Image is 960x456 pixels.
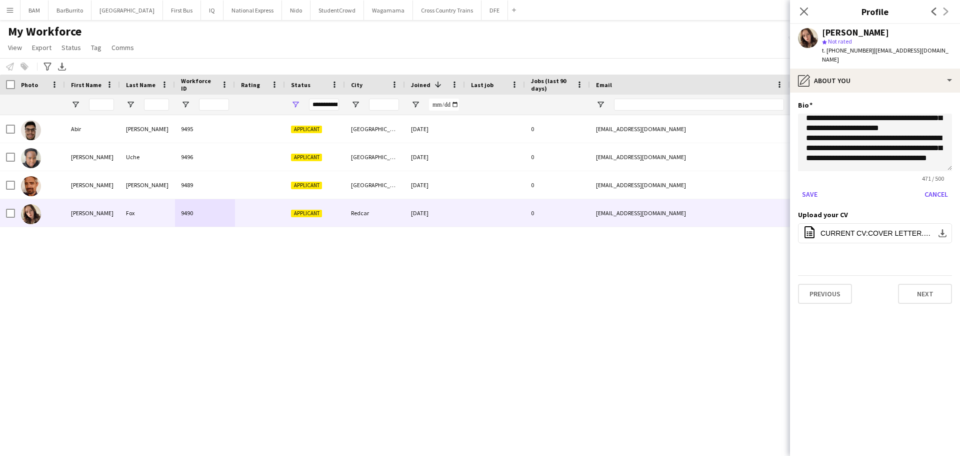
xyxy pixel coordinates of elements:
[175,115,235,143] div: 9495
[32,43,51,52] span: Export
[71,100,80,109] button: Open Filter Menu
[21,81,38,89] span: Photo
[820,229,933,237] span: CURRENT CV:COVER LETTER.docx
[28,41,55,54] a: Export
[596,100,605,109] button: Open Filter Menu
[4,41,26,54] a: View
[798,101,812,110] h3: Bio
[310,1,364,20] button: StudentCrowd
[351,81,362,89] span: City
[822,47,948,63] span: | [EMAIL_ADDRESS][DOMAIN_NAME]
[20,1,48,20] button: BAM
[91,43,101,52] span: Tag
[590,143,790,171] div: [EMAIL_ADDRESS][DOMAIN_NAME]
[57,41,85,54] a: Status
[531,77,572,92] span: Jobs (last 90 days)
[291,100,300,109] button: Open Filter Menu
[56,61,68,73] app-action-btn: Export XLSX
[175,143,235,171] div: 9496
[822,47,874,54] span: t. [PHONE_NUMBER]
[411,81,430,89] span: Joined
[471,81,493,89] span: Last job
[898,284,952,304] button: Next
[798,186,821,202] button: Save
[8,43,22,52] span: View
[41,61,53,73] app-action-btn: Advanced filters
[126,81,155,89] span: Last Name
[126,100,135,109] button: Open Filter Menu
[525,115,590,143] div: 0
[91,1,163,20] button: [GEOGRAPHIC_DATA]
[291,182,322,189] span: Applicant
[241,81,260,89] span: Rating
[291,210,322,217] span: Applicant
[107,41,138,54] a: Comms
[822,28,889,37] div: [PERSON_NAME]
[345,199,405,227] div: Redcar
[614,99,784,111] input: Email Filter Input
[291,126,322,133] span: Applicant
[364,1,413,20] button: Wagamama
[8,24,81,39] span: My Workforce
[144,99,169,111] input: Last Name Filter Input
[65,143,120,171] div: [PERSON_NAME]
[405,171,465,199] div: [DATE]
[790,69,960,93] div: About you
[405,199,465,227] div: [DATE]
[181,100,190,109] button: Open Filter Menu
[89,99,114,111] input: First Name Filter Input
[345,115,405,143] div: [GEOGRAPHIC_DATA]
[65,199,120,227] div: [PERSON_NAME]
[291,154,322,161] span: Applicant
[120,199,175,227] div: Fox
[111,43,134,52] span: Comms
[120,143,175,171] div: Uche
[590,199,790,227] div: [EMAIL_ADDRESS][DOMAIN_NAME]
[596,81,612,89] span: Email
[181,77,217,92] span: Workforce ID
[481,1,508,20] button: DFE
[21,148,41,168] img: Patrick Uche
[61,43,81,52] span: Status
[798,210,848,219] h3: Upload your CV
[120,171,175,199] div: [PERSON_NAME]
[291,81,310,89] span: Status
[590,115,790,143] div: [EMAIL_ADDRESS][DOMAIN_NAME]
[48,1,91,20] button: BarBurrito
[798,284,852,304] button: Previous
[525,143,590,171] div: 0
[120,115,175,143] div: [PERSON_NAME]
[429,99,459,111] input: Joined Filter Input
[525,199,590,227] div: 0
[369,99,399,111] input: City Filter Input
[590,171,790,199] div: [EMAIL_ADDRESS][DOMAIN_NAME]
[21,120,41,140] img: Abir Chowdhury
[71,81,101,89] span: First Name
[345,171,405,199] div: [GEOGRAPHIC_DATA]
[223,1,282,20] button: National Express
[175,171,235,199] div: 9489
[87,41,105,54] a: Tag
[351,100,360,109] button: Open Filter Menu
[790,5,960,18] h3: Profile
[405,143,465,171] div: [DATE]
[282,1,310,20] button: Nido
[65,171,120,199] div: [PERSON_NAME]
[914,175,952,182] span: 471 / 500
[65,115,120,143] div: Abir
[199,99,229,111] input: Workforce ID Filter Input
[201,1,223,20] button: IQ
[405,115,465,143] div: [DATE]
[345,143,405,171] div: [GEOGRAPHIC_DATA]
[21,204,41,224] img: Lucy Fox
[828,38,852,45] span: Not rated
[175,199,235,227] div: 9490
[21,176,41,196] img: James Allen
[920,186,952,202] button: Cancel
[411,100,420,109] button: Open Filter Menu
[163,1,201,20] button: First Bus
[525,171,590,199] div: 0
[798,223,952,243] button: CURRENT CV:COVER LETTER.docx
[413,1,481,20] button: Cross Country Trains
